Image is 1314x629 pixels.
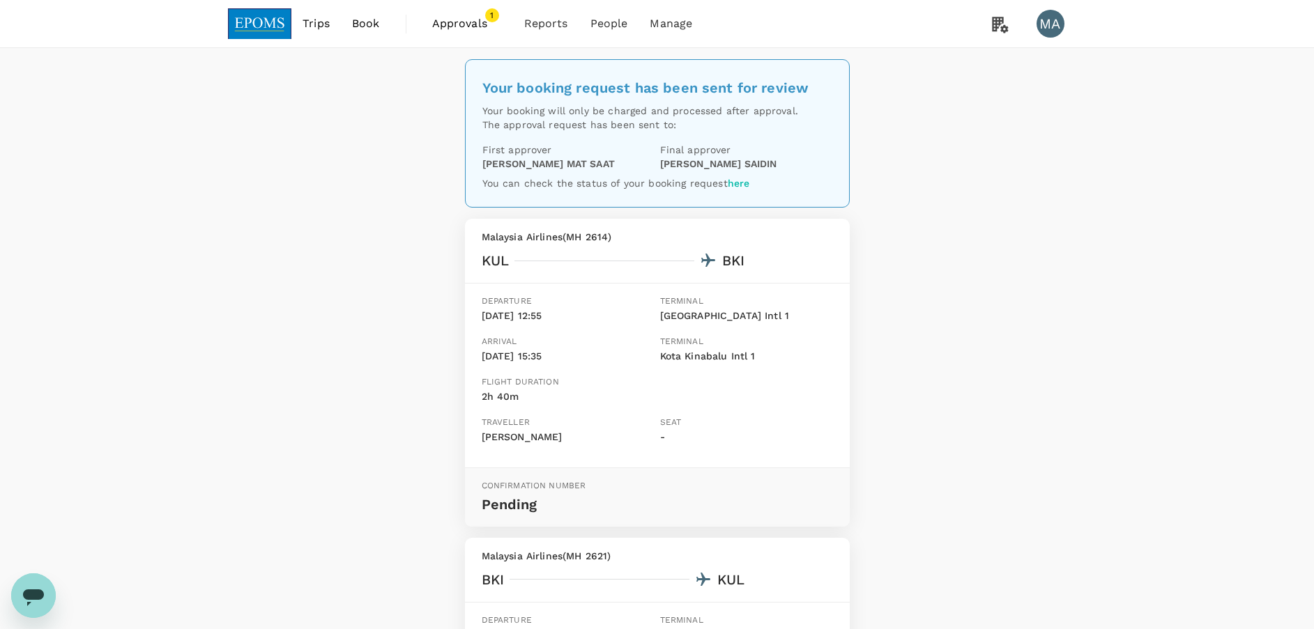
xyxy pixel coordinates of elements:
span: Approvals [432,15,502,32]
p: You can check the status of your booking request [482,176,832,190]
p: First approver [482,143,655,157]
p: [GEOGRAPHIC_DATA] Intl 1 [660,309,833,324]
div: KUL [717,568,744,591]
p: [PERSON_NAME] SAIDIN [660,157,777,171]
span: 1 [485,8,499,22]
p: Departure [482,614,655,628]
div: KUL [482,249,509,272]
p: Traveller [482,416,655,430]
div: Your booking request has been sent for review [482,77,832,99]
p: Departure [482,295,655,309]
p: Seat [660,416,833,430]
p: The approval request has been sent to: [482,118,832,132]
p: Terminal [660,295,833,309]
p: Arrival [482,335,655,349]
p: 2h 40m [482,389,559,405]
p: [PERSON_NAME] [482,430,655,445]
img: EPOMS SDN BHD [228,8,292,39]
p: Kota Kinabalu Intl 1 [660,349,833,364]
p: Confirmation number [482,479,833,493]
p: Final approver [660,143,832,157]
p: Pending [482,493,833,515]
p: Malaysia Airlines ( MH 2614 ) [482,230,833,244]
p: [DATE] 15:35 [482,349,655,364]
div: BKI [722,249,744,272]
span: Trips [303,15,330,32]
span: Manage [650,15,692,32]
p: Your booking will only be charged and processed after approval. [482,104,832,118]
p: [PERSON_NAME] MAT SAAT [482,157,615,171]
p: - [660,430,833,445]
span: Reports [524,15,568,32]
p: Flight duration [482,375,559,389]
iframe: Button to launch messaging window [11,573,56,618]
p: Terminal [660,335,833,349]
p: [DATE] 12:55 [482,309,655,324]
p: Malaysia Airlines ( MH 2621 ) [482,549,833,563]
a: here [728,178,750,189]
div: MA [1037,10,1064,38]
p: Terminal [660,614,833,628]
span: People [590,15,628,32]
div: BKI [482,568,504,591]
span: Book [352,15,380,32]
